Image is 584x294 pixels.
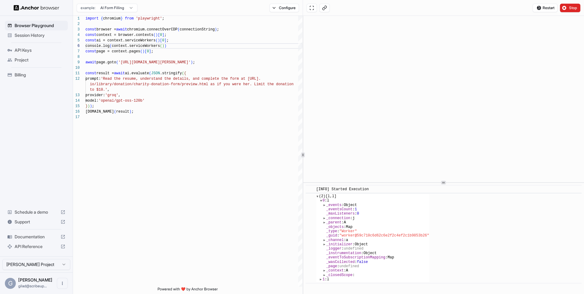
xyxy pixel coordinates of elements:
span: const [85,33,96,37]
span: _maxListeners [326,212,355,216]
span: : [337,229,339,233]
button: Stop [560,4,580,12]
span: await [85,60,96,65]
span: _closedScope [326,273,353,277]
button: Copy live view URL [319,4,330,12]
div: 1 [73,16,80,21]
span: : [325,277,327,282]
span: ( [114,110,116,114]
span: l [327,198,329,203]
span: : [344,225,346,229]
span: ) [129,110,131,114]
span: Billing [15,72,65,78]
div: Schedule a demo [5,207,68,217]
span: _context [326,268,344,273]
span: ) [191,60,193,65]
span: 1 [355,207,357,212]
span: ) [155,33,158,37]
span: lete the form at [URL]. [210,77,261,81]
span: to $10.' [90,88,107,92]
span: import [85,16,99,21]
span: Object [344,203,357,207]
span: ( [140,49,142,54]
span: provider: [85,93,105,97]
span: , [107,88,109,92]
span: [ [144,49,147,54]
span: : [361,251,363,255]
div: 7 [73,49,80,54]
span: ai = context.serviceWorkers [96,38,155,43]
span: ) [164,44,166,48]
span: Schedule a demo [15,209,58,215]
span: ; [164,33,166,37]
span: } [120,16,123,21]
span: 0 [160,33,162,37]
span: _connection [326,216,350,220]
span: l [332,194,334,198]
span: Project [15,57,65,63]
div: Session History [5,30,68,40]
span: console.log [85,44,109,48]
span: const [85,71,96,75]
span: " Worker " [339,229,357,233]
span: " worker@59c710c6d62c6e2f2c4ef2c1b9853b26 " [339,233,429,238]
span: _initializer [326,242,353,247]
span: [INFO] Started Execution [316,187,369,191]
div: 8 [73,54,80,60]
span: _objects [326,225,344,229]
span: 0 [357,212,359,216]
div: 17 [73,114,80,120]
span: page.goto [96,60,116,65]
span: API Reference [15,243,58,250]
span: : [353,242,355,247]
span: Map [388,255,394,260]
span: Object [355,242,368,247]
span: [DOMAIN_NAME] [85,110,114,114]
div: Support [5,217,68,227]
div: Browser Playground [5,21,68,30]
span: ) [90,104,92,108]
span: ) [142,49,144,54]
span: 'openai/gpt-oss-120b' [99,99,144,103]
div: 13 [73,93,80,98]
span: undefined [339,264,359,268]
span: Documentation [15,234,58,240]
span: 0 [147,49,149,54]
div: 10 [73,65,80,71]
div: 9 [73,60,80,65]
span: _events [326,203,342,207]
span: : [342,220,344,225]
span: example: [81,5,96,10]
span: Restart [543,5,554,10]
span: : [355,260,357,264]
span: ; [131,110,134,114]
span: ; [193,60,195,65]
span: html as if you were her. Limit the donation [199,82,294,86]
span: : [342,203,344,207]
span: ▶ [324,274,325,277]
span: Support [15,219,58,225]
span: ​ [309,194,312,200]
div: 3 [73,27,80,32]
div: 11 [73,71,80,76]
span: Browser Playground [15,23,65,29]
span: 'Read the resume, understand the details, and comp [101,77,210,81]
span: : [344,268,346,273]
span: } [85,104,88,108]
span: connectionString [180,27,215,32]
span: ] [162,33,164,37]
div: Project [5,55,68,65]
span: ( [109,44,112,48]
span: ] [164,38,166,43]
span: context.serviceWorkers [112,44,160,48]
span: A [344,220,346,225]
span: l [327,277,329,282]
span: ; [92,104,94,108]
span: : [337,233,339,238]
span: l [328,194,330,198]
span: ) [88,104,90,108]
div: 6 [73,43,80,49]
span: { [101,16,103,21]
span: browser = [96,27,116,32]
span: await [114,71,125,75]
